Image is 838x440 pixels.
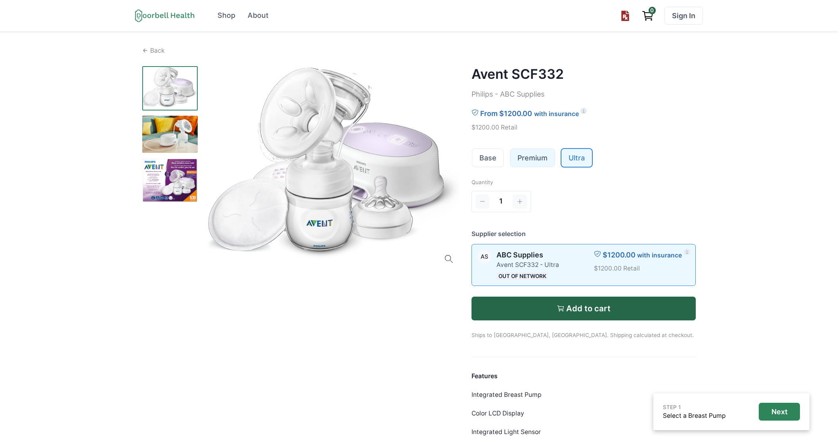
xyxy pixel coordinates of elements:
[471,89,696,100] p: Philips - ABC Supplies
[471,297,696,320] button: Add to cart
[496,250,559,261] p: ABC Supplies
[248,10,269,21] div: About
[499,196,503,207] span: 1
[496,260,559,270] p: Avent SCF332 - Ultra
[471,178,696,186] p: Quantity
[617,7,634,25] button: Upload prescription
[242,7,274,25] a: About
[142,116,198,153] img: fjqt3luqs1s1fockw9rvj9w7pfkf
[471,123,696,132] p: $1200.00 Retail
[663,412,726,419] a: Select a Breast Pump
[561,149,592,167] button: Ultra
[480,109,532,119] p: From $1200.00
[566,304,611,313] p: Add to cart
[471,372,498,380] strong: Features
[142,158,198,203] img: p8xktdatc5qvihr1wisn7n0qpc5j
[150,46,165,55] p: Back
[510,149,555,167] a: Premium
[212,7,241,25] a: Shop
[472,149,504,167] a: Base
[638,7,658,25] a: View cart
[471,320,696,339] p: Ships to [GEOGRAPHIC_DATA], [GEOGRAPHIC_DATA]. Shipping calculated at checkout.
[534,109,579,119] p: with insurance
[771,408,788,416] p: Next
[663,403,726,411] p: STEP 1
[513,194,527,209] button: Increment
[471,229,696,239] p: Supplier selection
[218,10,235,21] div: Shop
[649,7,656,14] span: 0
[496,272,548,280] span: Out of Network
[637,251,682,260] p: with insurance
[475,194,490,209] button: Decrement
[142,66,198,110] img: p396f7c1jhk335ckoricv06bci68
[603,250,636,261] p: $1200.00
[664,7,703,25] a: Sign In
[471,66,696,82] h2: Avent SCF332
[594,264,690,273] p: $1200.00 Retail
[471,244,696,286] a: ABC SuppliesABC SuppliesAvent SCF332 - UltraOut of Network$1200.00with insurance$1200.00 Retail
[759,403,800,421] button: Next
[481,254,488,259] div: ABC Supplies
